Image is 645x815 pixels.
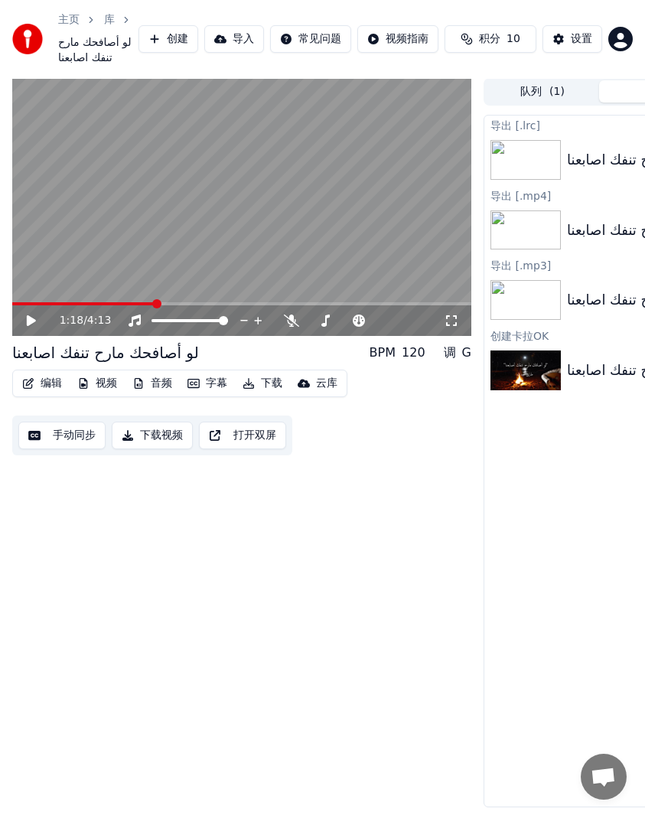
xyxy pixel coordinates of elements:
img: youka [12,24,43,54]
button: 字幕 [181,373,233,394]
span: 4:13 [87,313,111,328]
span: 10 [507,31,520,47]
div: BPM [370,344,396,362]
div: 云库 [316,376,337,391]
a: 主页 [58,12,80,28]
button: 队列 [486,80,599,103]
span: 1:18 [60,313,83,328]
button: 下载 [236,373,288,394]
button: 音频 [126,373,178,394]
button: 导入 [204,25,264,53]
button: 手动同步 [18,422,106,449]
a: 开放式聊天 [581,754,627,800]
div: 设置 [571,31,592,47]
nav: breadcrumb [58,12,138,66]
button: 积分10 [445,25,536,53]
div: / [60,313,96,328]
button: 打开双屏 [199,422,286,449]
a: 库 [104,12,115,28]
button: 设置 [542,25,602,53]
div: لو أصافحك مارح تنفك اصابعنا [12,342,199,363]
button: 视频 [71,373,123,394]
div: G [462,344,471,362]
span: لو أصافحك مارح تنفك اصابعنا [58,35,138,66]
span: 积分 [479,31,500,47]
button: 视频指南 [357,25,438,53]
div: 调 [444,344,456,362]
button: 下载视频 [112,422,193,449]
span: ( 1 ) [549,84,565,99]
button: 编辑 [16,373,68,394]
button: 创建 [138,25,198,53]
div: 120 [402,344,425,362]
button: 常见问题 [270,25,351,53]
